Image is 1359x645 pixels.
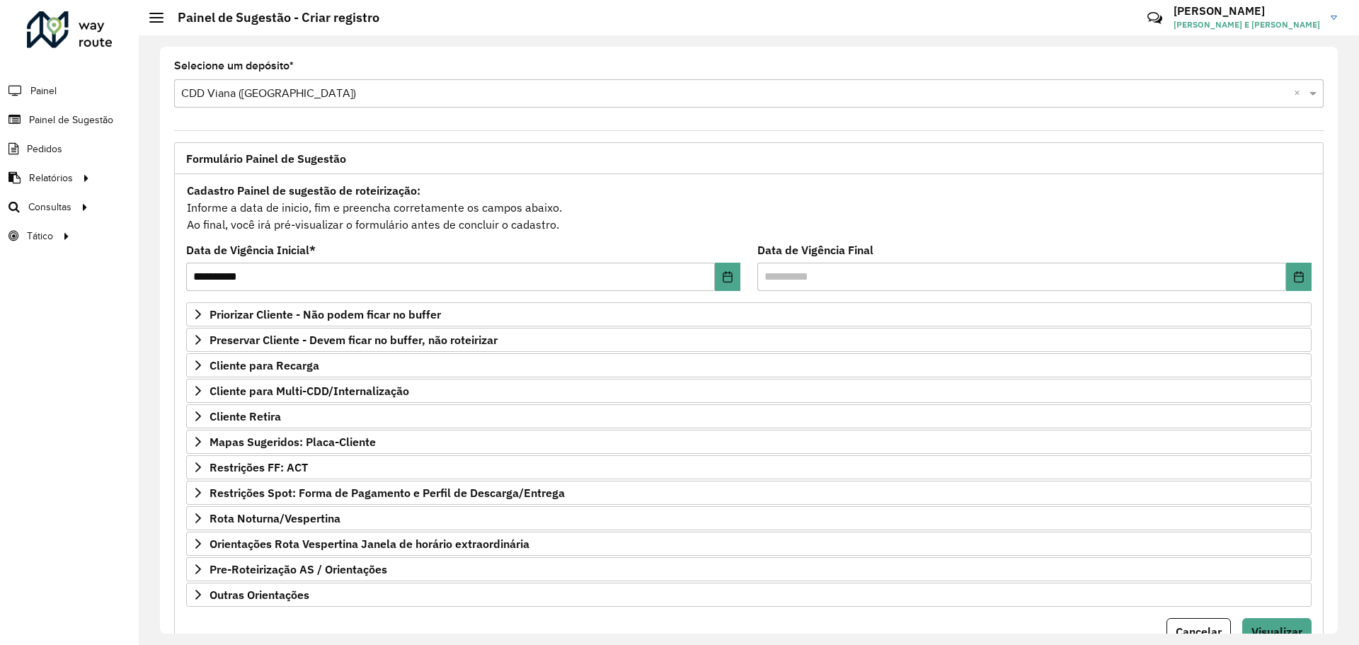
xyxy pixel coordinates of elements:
[186,353,1312,377] a: Cliente para Recarga
[29,171,73,185] span: Relatórios
[186,506,1312,530] a: Rota Noturna/Vespertina
[186,532,1312,556] a: Orientações Rota Vespertina Janela de horário extraordinária
[715,263,740,291] button: Choose Date
[186,404,1312,428] a: Cliente Retira
[186,557,1312,581] a: Pre-Roteirização AS / Orientações
[1140,3,1170,33] a: Contato Rápido
[186,241,316,258] label: Data de Vigência Inicial
[1176,624,1222,639] span: Cancelar
[210,309,441,320] span: Priorizar Cliente - Não podem ficar no buffer
[1242,618,1312,645] button: Visualizar
[174,57,294,74] label: Selecione um depósito
[210,411,281,422] span: Cliente Retira
[1174,18,1320,31] span: [PERSON_NAME] E [PERSON_NAME]
[186,481,1312,505] a: Restrições Spot: Forma de Pagamento e Perfil de Descarga/Entrega
[210,334,498,346] span: Preservar Cliente - Devem ficar no buffer, não roteirizar
[164,10,379,25] h2: Painel de Sugestão - Criar registro
[186,328,1312,352] a: Preservar Cliente - Devem ficar no buffer, não roteirizar
[27,229,53,244] span: Tático
[186,379,1312,403] a: Cliente para Multi-CDD/Internalização
[210,538,529,549] span: Orientações Rota Vespertina Janela de horário extraordinária
[1251,624,1302,639] span: Visualizar
[757,241,873,258] label: Data de Vigência Final
[186,583,1312,607] a: Outras Orientações
[210,436,376,447] span: Mapas Sugeridos: Placa-Cliente
[186,181,1312,234] div: Informe a data de inicio, fim e preencha corretamente os campos abaixo. Ao final, você irá pré-vi...
[1174,4,1320,18] h3: [PERSON_NAME]
[210,462,308,473] span: Restrições FF: ACT
[210,385,409,396] span: Cliente para Multi-CDD/Internalização
[210,360,319,371] span: Cliente para Recarga
[186,455,1312,479] a: Restrições FF: ACT
[29,113,113,127] span: Painel de Sugestão
[27,142,62,156] span: Pedidos
[1294,85,1306,102] span: Clear all
[210,513,340,524] span: Rota Noturna/Vespertina
[210,564,387,575] span: Pre-Roteirização AS / Orientações
[186,430,1312,454] a: Mapas Sugeridos: Placa-Cliente
[186,153,346,164] span: Formulário Painel de Sugestão
[210,487,565,498] span: Restrições Spot: Forma de Pagamento e Perfil de Descarga/Entrega
[210,589,309,600] span: Outras Orientações
[28,200,71,215] span: Consultas
[30,84,57,98] span: Painel
[187,183,420,198] strong: Cadastro Painel de sugestão de roteirização:
[1286,263,1312,291] button: Choose Date
[1166,618,1231,645] button: Cancelar
[186,302,1312,326] a: Priorizar Cliente - Não podem ficar no buffer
